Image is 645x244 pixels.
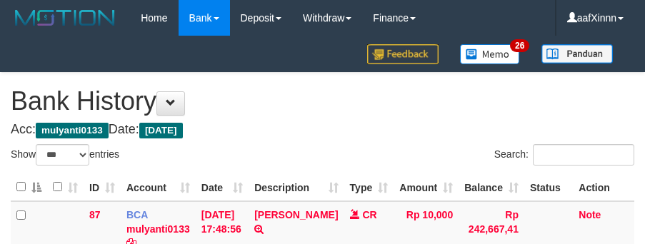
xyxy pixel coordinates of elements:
[36,123,109,138] span: mulyanti0133
[196,173,249,201] th: Date: activate to sort column ascending
[11,7,119,29] img: MOTION_logo.png
[449,36,531,72] a: 26
[459,173,524,201] th: Balance: activate to sort column ascending
[524,173,573,201] th: Status
[579,209,601,220] a: Note
[494,144,634,166] label: Search:
[11,144,119,166] label: Show entries
[249,173,344,201] th: Description: activate to sort column ascending
[126,223,190,235] a: mulyanti0133
[541,44,613,63] img: panduan.png
[89,209,101,220] span: 87
[121,173,196,201] th: Account: activate to sort column ascending
[533,144,634,166] input: Search:
[367,44,439,64] img: Feedback.jpg
[344,173,394,201] th: Type: activate to sort column ascending
[126,209,148,220] span: BCA
[510,39,529,52] span: 26
[573,173,634,201] th: Action
[460,44,520,64] img: Button%20Memo.svg
[11,87,634,116] h1: Bank History
[47,173,84,201] th: : activate to sort column ascending
[11,123,634,137] h4: Acc: Date:
[362,209,376,220] span: CR
[254,209,338,220] a: [PERSON_NAME]
[84,173,121,201] th: ID: activate to sort column ascending
[36,144,89,166] select: Showentries
[139,123,183,138] span: [DATE]
[11,173,47,201] th: : activate to sort column descending
[394,173,459,201] th: Amount: activate to sort column ascending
